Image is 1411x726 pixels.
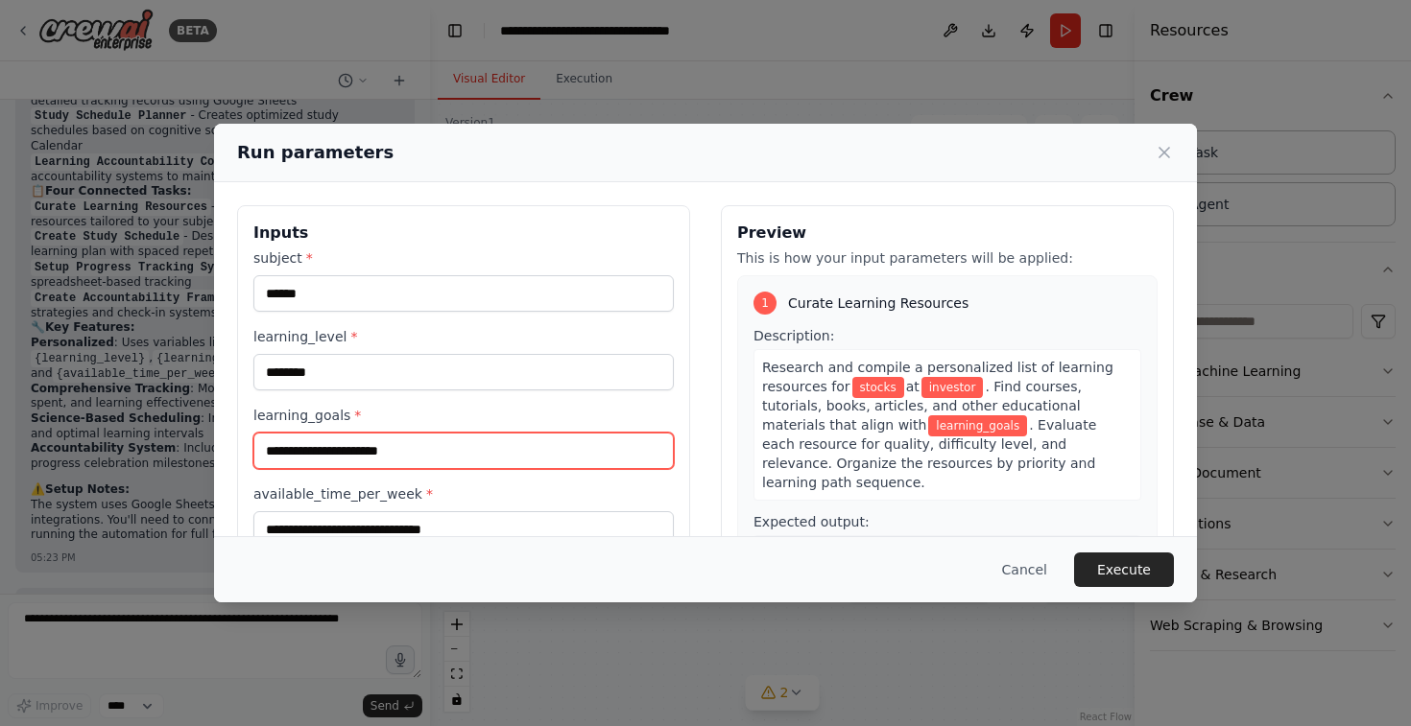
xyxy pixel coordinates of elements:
[762,360,1113,394] span: Research and compile a personalized list of learning resources for
[253,222,674,245] h3: Inputs
[237,139,394,166] h2: Run parameters
[1074,552,1174,587] button: Execute
[753,514,870,529] span: Expected output:
[253,406,674,425] label: learning_goals
[788,293,969,313] span: Curate Learning Resources
[737,248,1158,268] p: This is how your input parameters will be applied:
[921,377,984,398] span: Variable: learning_level
[253,327,674,346] label: learning_level
[753,292,777,315] div: 1
[253,248,674,268] label: subject
[753,328,834,343] span: Description:
[253,484,674,504] label: available_time_per_week
[852,377,904,398] span: Variable: subject
[737,222,1158,245] h3: Preview
[987,552,1063,587] button: Cancel
[762,417,1096,490] span: . Evaluate each resource for quality, difficulty level, and relevance. Organize the resources by ...
[928,415,1027,436] span: Variable: learning_goals
[762,379,1082,433] span: . Find courses, tutorials, books, articles, and other educational materials that align with
[906,379,920,394] span: at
